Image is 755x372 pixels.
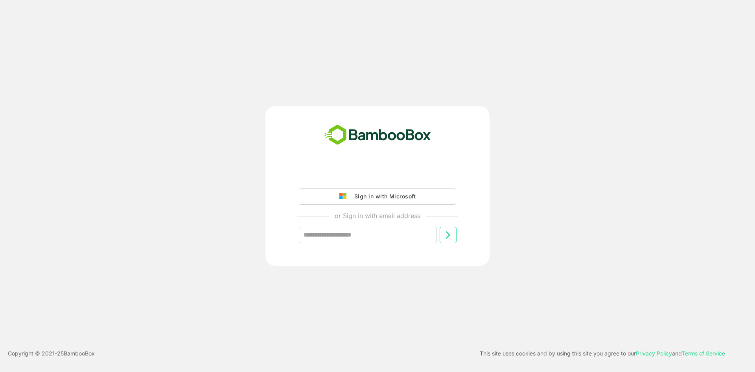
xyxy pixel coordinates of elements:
[8,349,95,358] p: Copyright © 2021- 25 BambooBox
[335,211,420,220] p: or Sign in with email address
[350,191,416,202] div: Sign in with Microsoft
[682,350,725,357] a: Terms of Service
[320,122,435,148] img: bamboobox
[299,188,456,205] button: Sign in with Microsoft
[480,349,725,358] p: This site uses cookies and by using this site you agree to our and
[636,350,672,357] a: Privacy Policy
[295,166,460,183] iframe: Knop Inloggen met Google
[339,193,350,200] img: google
